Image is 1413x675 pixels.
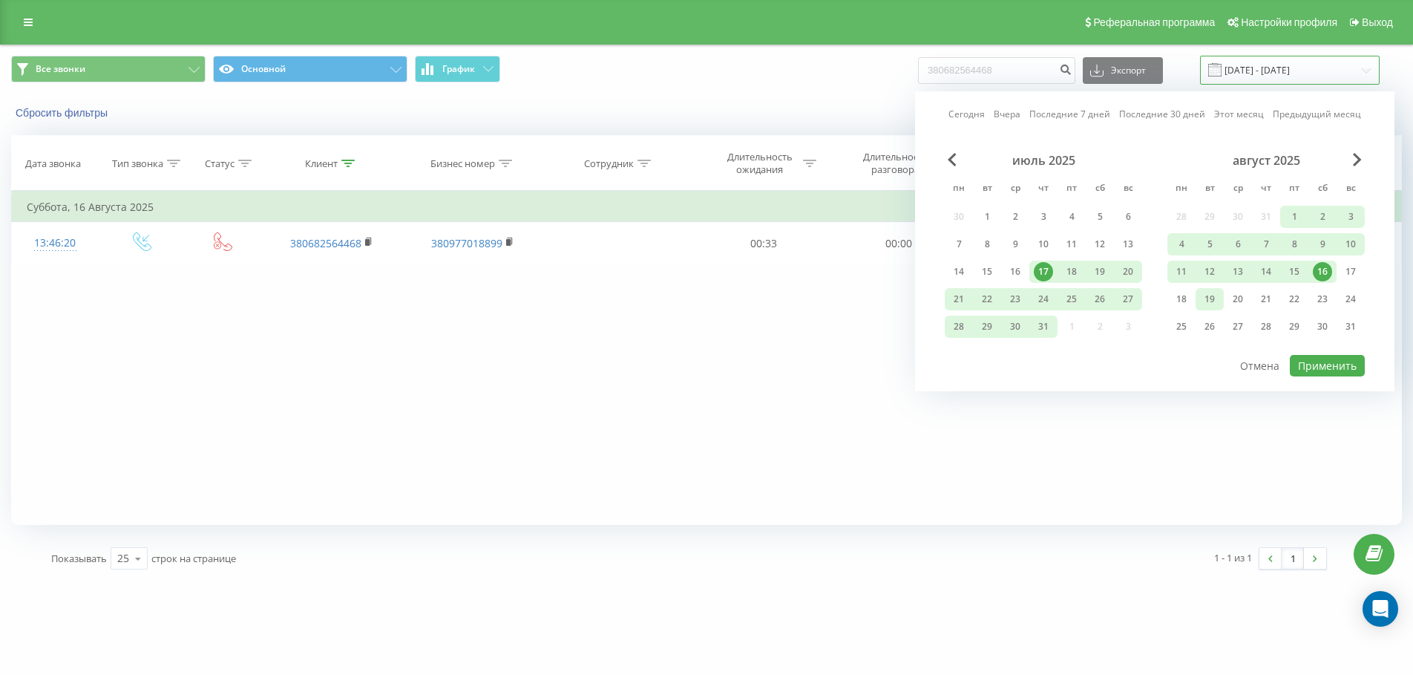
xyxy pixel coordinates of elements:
[977,290,997,309] div: 22
[949,317,968,336] div: 28
[1200,262,1219,281] div: 12
[1089,178,1111,200] abbr: суббота
[1029,233,1058,255] div: чт 10 июля 2025 г.
[1313,207,1332,226] div: 2
[1285,317,1304,336] div: 29
[973,261,1001,283] div: вт 15 июля 2025 г.
[1252,261,1280,283] div: чт 14 авг. 2025 г.
[949,235,968,254] div: 7
[1086,233,1114,255] div: сб 12 июля 2025 г.
[1313,262,1332,281] div: 16
[1090,235,1109,254] div: 12
[1341,290,1360,309] div: 24
[1337,233,1365,255] div: вс 10 авг. 2025 г.
[1280,206,1308,228] div: пт 1 авг. 2025 г.
[1034,317,1053,336] div: 31
[1308,233,1337,255] div: сб 9 авг. 2025 г.
[442,64,475,74] span: График
[948,178,970,200] abbr: понедельник
[1029,288,1058,310] div: чт 24 июля 2025 г.
[1200,235,1219,254] div: 5
[1114,206,1142,228] div: вс 6 июля 2025 г.
[117,551,129,566] div: 25
[973,233,1001,255] div: вт 8 июля 2025 г.
[1114,261,1142,283] div: вс 20 июля 2025 г.
[1172,235,1191,254] div: 4
[1034,207,1053,226] div: 3
[973,206,1001,228] div: вт 1 июля 2025 г.
[1337,206,1365,228] div: вс 3 авг. 2025 г.
[1199,178,1221,200] abbr: вторник
[1118,262,1138,281] div: 20
[1034,235,1053,254] div: 10
[949,290,968,309] div: 21
[948,107,985,121] a: Сегодня
[1313,290,1332,309] div: 23
[1362,16,1393,28] span: Выход
[1282,548,1304,569] a: 1
[976,178,998,200] abbr: вторник
[1001,316,1029,338] div: ср 30 июля 2025 г.
[11,106,115,120] button: Сбросить фильтры
[1280,233,1308,255] div: пт 8 авг. 2025 г.
[1273,107,1361,121] a: Предыдущий месяц
[112,157,163,170] div: Тип звонка
[1256,262,1276,281] div: 14
[1341,207,1360,226] div: 3
[1058,206,1086,228] div: пт 4 июля 2025 г.
[1340,178,1362,200] abbr: воскресенье
[1167,153,1365,168] div: август 2025
[1308,261,1337,283] div: сб 16 авг. 2025 г.
[430,157,495,170] div: Бизнес номер
[1196,288,1224,310] div: вт 19 авг. 2025 г.
[945,261,973,283] div: пн 14 июля 2025 г.
[948,153,957,166] span: Previous Month
[1086,288,1114,310] div: сб 26 июля 2025 г.
[1313,235,1332,254] div: 9
[1280,261,1308,283] div: пт 15 авг. 2025 г.
[213,56,407,82] button: Основной
[831,222,967,265] td: 00:00
[1058,233,1086,255] div: пт 11 июля 2025 г.
[1252,288,1280,310] div: чт 21 авг. 2025 г.
[11,56,206,82] button: Все звонки
[973,288,1001,310] div: вт 22 июля 2025 г.
[1170,178,1193,200] abbr: понедельник
[1337,316,1365,338] div: вс 31 авг. 2025 г.
[1062,207,1081,226] div: 4
[1006,262,1025,281] div: 16
[1308,206,1337,228] div: сб 2 авг. 2025 г.
[1114,288,1142,310] div: вс 27 июля 2025 г.
[12,192,1402,222] td: Суббота, 16 Августа 2025
[1232,355,1288,376] button: Отмена
[1029,206,1058,228] div: чт 3 июля 2025 г.
[1090,207,1109,226] div: 5
[1062,290,1081,309] div: 25
[1090,290,1109,309] div: 26
[1032,178,1055,200] abbr: четверг
[1001,233,1029,255] div: ср 9 июля 2025 г.
[1118,235,1138,254] div: 13
[977,207,997,226] div: 1
[1118,207,1138,226] div: 6
[856,151,935,176] div: Длительность разговора
[36,63,85,75] span: Все звонки
[1285,290,1304,309] div: 22
[1214,107,1264,121] a: Этот месяц
[1167,261,1196,283] div: пн 11 авг. 2025 г.
[1311,178,1334,200] abbr: суббота
[1337,288,1365,310] div: вс 24 авг. 2025 г.
[977,262,997,281] div: 15
[1167,316,1196,338] div: пн 25 авг. 2025 г.
[1086,206,1114,228] div: сб 5 июля 2025 г.
[1308,316,1337,338] div: сб 30 авг. 2025 г.
[1283,178,1305,200] abbr: пятница
[1313,317,1332,336] div: 30
[1090,262,1109,281] div: 19
[1029,261,1058,283] div: чт 17 июля 2025 г.
[720,151,799,176] div: Длительность ожидания
[1224,316,1252,338] div: ср 27 авг. 2025 г.
[1256,317,1276,336] div: 28
[1006,317,1025,336] div: 30
[1252,233,1280,255] div: чт 7 авг. 2025 г.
